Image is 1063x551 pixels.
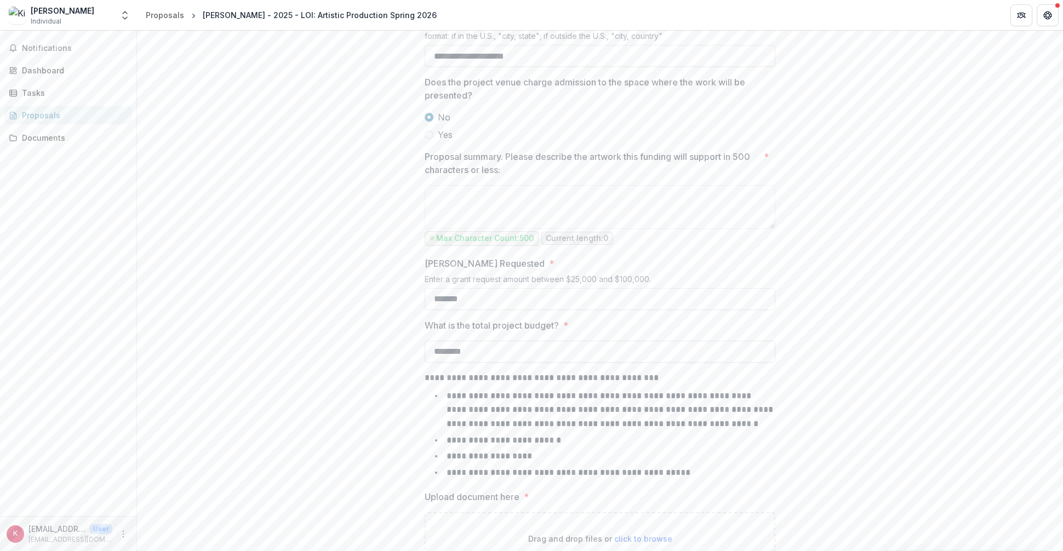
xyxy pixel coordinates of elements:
[31,5,94,16] div: [PERSON_NAME]
[28,523,85,535] p: [EMAIL_ADDRESS][DOMAIN_NAME]
[9,7,26,24] img: Kiyan Williams
[1037,4,1059,26] button: Get Help
[4,61,132,79] a: Dashboard
[141,7,441,23] nav: breadcrumb
[4,129,132,147] a: Documents
[31,16,61,26] span: Individual
[22,87,123,99] div: Tasks
[425,76,769,102] p: Does the project venue charge admission to the space where the work will be presented?
[28,535,112,544] p: [EMAIL_ADDRESS][DOMAIN_NAME]
[203,9,437,21] div: [PERSON_NAME] - 2025 - LOI: Artistic Production Spring 2026
[1010,4,1032,26] button: Partners
[425,150,759,176] p: Proposal summary. Please describe the artwork this funding will support in 500 characters or less:
[425,319,559,332] p: What is the total project budget?
[425,31,775,45] div: format: if in the U.S., "city, state"; if outside the U.S., "city, country"
[117,4,133,26] button: Open entity switcher
[13,530,18,537] div: kiyanwilliams@gmail.com
[438,111,450,124] span: No
[4,84,132,102] a: Tasks
[146,9,184,21] div: Proposals
[117,527,130,541] button: More
[546,234,608,243] p: Current length: 0
[425,257,545,270] p: [PERSON_NAME] Requested
[436,234,534,243] p: Max Character Count: 500
[141,7,188,23] a: Proposals
[90,524,112,534] p: User
[425,274,775,288] div: Enter a grant request amount between $25,000 and $100,000.
[22,65,123,76] div: Dashboard
[614,534,672,543] span: click to browse
[4,106,132,124] a: Proposals
[22,44,128,53] span: Notifications
[4,39,132,57] button: Notifications
[528,533,672,544] p: Drag and drop files or
[22,110,123,121] div: Proposals
[22,132,123,144] div: Documents
[438,128,453,141] span: Yes
[425,490,519,503] p: Upload document here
